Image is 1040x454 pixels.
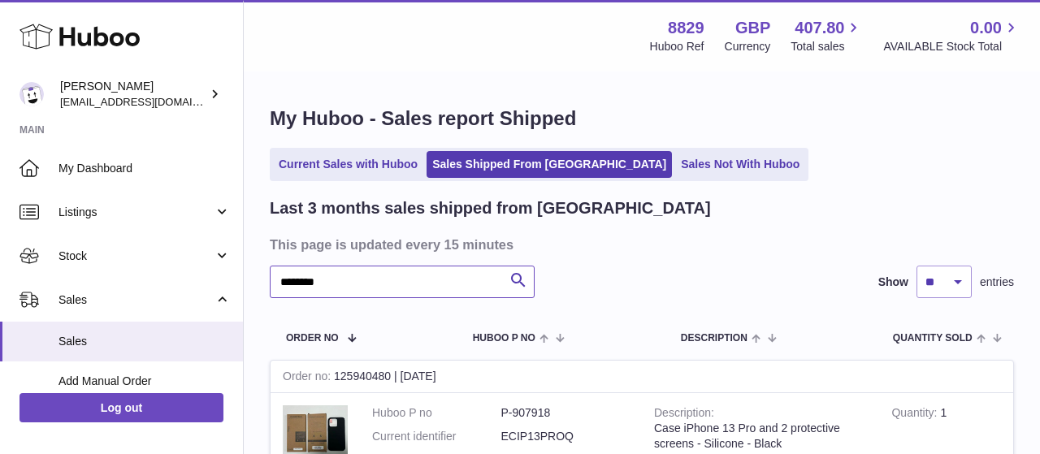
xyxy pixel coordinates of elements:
strong: Order no [283,370,334,387]
span: entries [980,275,1014,290]
label: Show [878,275,908,290]
img: internalAdmin-8829@internal.huboo.com [19,82,44,106]
a: 0.00 AVAILABLE Stock Total [883,17,1020,54]
a: 407.80 Total sales [791,17,863,54]
span: [EMAIL_ADDRESS][DOMAIN_NAME] [60,95,239,108]
strong: GBP [735,17,770,39]
a: Current Sales with Huboo [273,151,423,178]
h3: This page is updated every 15 minutes [270,236,1010,253]
span: 407.80 [795,17,844,39]
a: Log out [19,393,223,422]
span: Sales [58,334,231,349]
strong: 8829 [668,17,704,39]
div: Huboo Ref [650,39,704,54]
strong: Quantity [891,406,940,423]
div: Case iPhone 13 Pro and 2 protective screens - Silicone - Black [654,421,867,452]
dt: Current identifier [372,429,501,444]
span: Listings [58,205,214,220]
dd: P-907918 [501,405,630,421]
a: Sales Not With Huboo [675,151,805,178]
strong: Description [654,406,714,423]
span: 0.00 [970,17,1002,39]
span: Sales [58,292,214,308]
span: My Dashboard [58,161,231,176]
h1: My Huboo - Sales report Shipped [270,106,1014,132]
span: Quantity Sold [893,333,973,344]
h2: Last 3 months sales shipped from [GEOGRAPHIC_DATA] [270,197,711,219]
div: 125940480 | [DATE] [271,361,1013,393]
span: Total sales [791,39,863,54]
span: Add Manual Order [58,374,231,389]
span: Order No [286,333,339,344]
dd: ECIP13PROQ [501,429,630,444]
div: Currency [725,39,771,54]
span: AVAILABLE Stock Total [883,39,1020,54]
dt: Huboo P no [372,405,501,421]
span: Huboo P no [473,333,535,344]
span: Stock [58,249,214,264]
a: Sales Shipped From [GEOGRAPHIC_DATA] [427,151,672,178]
div: [PERSON_NAME] [60,79,206,110]
span: Description [681,333,747,344]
